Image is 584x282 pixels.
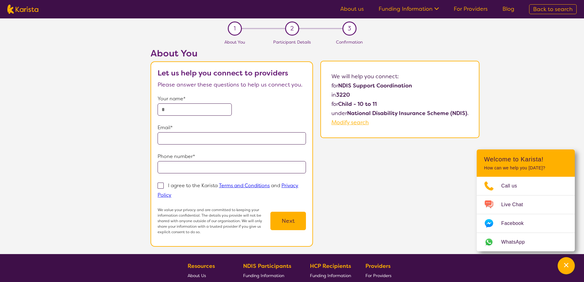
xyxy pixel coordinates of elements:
[331,109,468,118] p: under .
[243,262,291,270] b: NDIS Participants
[270,212,306,230] button: Next
[454,5,488,13] a: For Providers
[501,219,531,228] span: Facebook
[219,182,270,189] a: Terms and Conditions
[365,273,391,278] span: For Providers
[331,99,468,109] p: for
[347,110,467,117] b: National Disability Insurance Scheme (NDIS)
[348,24,351,33] span: 3
[336,91,350,99] b: 3220
[243,271,296,280] a: Funding Information
[331,72,468,81] p: We will help you connect:
[158,123,306,132] p: Email*
[558,257,575,274] button: Channel Menu
[477,233,575,251] a: Web link opens in a new tab.
[502,5,514,13] a: Blog
[501,181,525,191] span: Call us
[158,152,306,161] p: Phone number*
[310,262,351,270] b: HCP Recipients
[290,24,294,33] span: 2
[501,238,532,247] span: WhatsApp
[501,200,530,209] span: Live Chat
[331,119,369,126] a: Modify search
[158,207,270,235] p: We value your privacy and are committed to keeping your information confidential. The details you...
[331,81,468,90] p: for
[336,39,363,45] span: Confirmation
[365,271,394,280] a: For Providers
[379,5,439,13] a: Funding Information
[158,94,306,103] p: Your name*
[273,39,311,45] span: Participant Details
[477,177,575,251] ul: Choose channel
[340,5,364,13] a: About us
[310,271,351,280] a: Funding Information
[188,262,215,270] b: Resources
[484,156,567,163] h2: Welcome to Karista!
[338,100,377,108] b: Child - 10 to 11
[188,271,229,280] a: About Us
[529,4,577,14] a: Back to search
[158,182,298,198] p: I agree to the Karista and
[224,39,245,45] span: About You
[188,273,206,278] span: About Us
[151,48,313,59] h2: About You
[338,82,412,89] b: NDIS Support Coordination
[533,6,573,13] span: Back to search
[234,24,236,33] span: 1
[158,80,306,89] p: Please answer these questions to help us connect you.
[477,149,575,251] div: Channel Menu
[331,90,468,99] p: in
[484,165,567,171] p: How can we help you [DATE]?
[310,273,351,278] span: Funding Information
[7,5,38,14] img: Karista logo
[365,262,391,270] b: Providers
[243,273,284,278] span: Funding Information
[158,68,288,78] b: Let us help you connect to providers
